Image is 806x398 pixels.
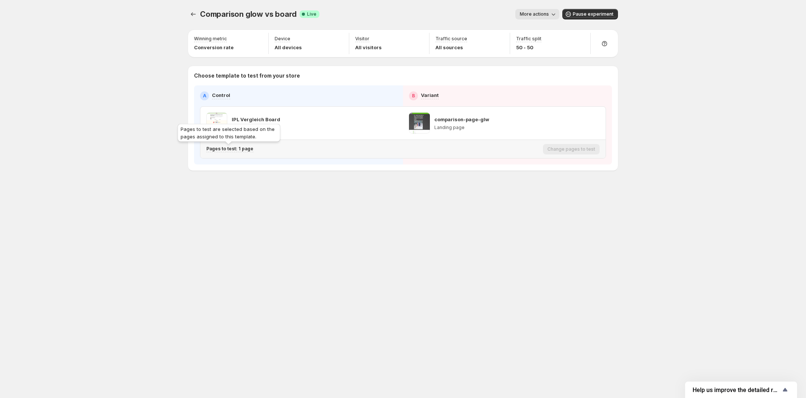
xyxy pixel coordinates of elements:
[516,36,541,42] p: Traffic split
[194,44,234,51] p: Conversion rate
[194,72,612,79] p: Choose template to test from your store
[275,44,302,51] p: All devices
[409,113,430,134] img: comparison-page-glw
[206,113,227,134] img: IPL Vergleich Board
[520,11,549,17] span: More actions
[188,9,199,19] button: Experiments
[212,91,230,99] p: Control
[232,116,280,123] p: IPL Vergleich Board
[307,11,316,17] span: Live
[355,44,382,51] p: All visitors
[355,36,369,42] p: Visitor
[515,9,559,19] button: More actions
[412,93,415,99] h2: B
[434,116,489,123] p: comparison-page-glw
[693,386,781,394] span: Help us improve the detailed report for A/B campaigns
[206,146,253,152] p: Pages to test: 1 page
[435,44,467,51] p: All sources
[693,385,790,394] button: Show survey - Help us improve the detailed report for A/B campaigns
[434,125,489,131] p: Landing page
[516,44,541,51] p: 50 - 50
[200,10,297,19] span: Comparison glow vs board
[194,36,227,42] p: Winning metric
[275,36,290,42] p: Device
[203,93,206,99] h2: A
[562,9,618,19] button: Pause experiment
[435,36,467,42] p: Traffic source
[421,91,439,99] p: Variant
[573,11,613,17] span: Pause experiment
